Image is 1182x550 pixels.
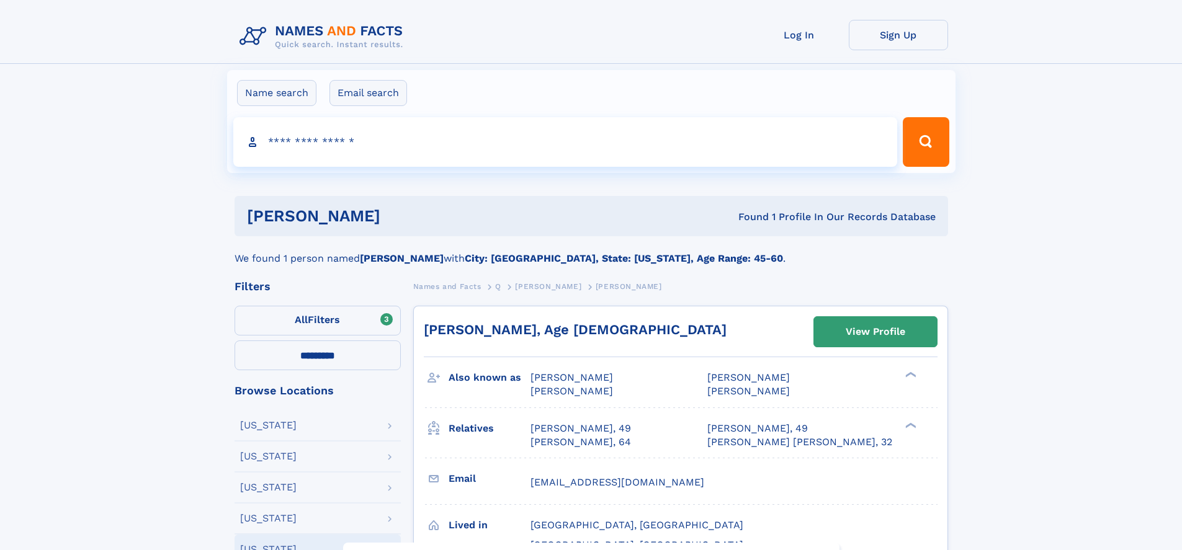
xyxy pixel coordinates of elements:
[902,421,917,429] div: ❯
[295,314,308,326] span: All
[707,385,790,397] span: [PERSON_NAME]
[849,20,948,50] a: Sign Up
[531,519,743,531] span: [GEOGRAPHIC_DATA], [GEOGRAPHIC_DATA]
[495,278,501,294] a: Q
[449,468,531,489] h3: Email
[465,252,783,264] b: City: [GEOGRAPHIC_DATA], State: [US_STATE], Age Range: 45-60
[329,80,407,106] label: Email search
[233,117,898,167] input: search input
[235,385,401,396] div: Browse Locations
[707,371,790,383] span: [PERSON_NAME]
[413,278,481,294] a: Names and Facts
[515,278,581,294] a: [PERSON_NAME]
[531,422,631,435] a: [PERSON_NAME], 49
[902,371,917,379] div: ❯
[531,371,613,383] span: [PERSON_NAME]
[707,435,892,449] a: [PERSON_NAME] [PERSON_NAME], 32
[235,236,948,266] div: We found 1 person named with .
[235,20,413,53] img: Logo Names and Facts
[424,322,727,337] a: [PERSON_NAME], Age [DEMOGRAPHIC_DATA]
[235,306,401,335] label: Filters
[235,281,401,292] div: Filters
[495,282,501,291] span: Q
[846,317,905,346] div: View Profile
[750,20,849,50] a: Log In
[247,208,560,224] h1: [PERSON_NAME]
[449,515,531,536] h3: Lived in
[449,367,531,388] h3: Also known as
[240,451,297,461] div: [US_STATE]
[531,476,704,488] span: [EMAIL_ADDRESS][DOMAIN_NAME]
[814,317,937,347] a: View Profile
[559,210,936,224] div: Found 1 Profile In Our Records Database
[515,282,581,291] span: [PERSON_NAME]
[707,422,808,435] a: [PERSON_NAME], 49
[531,435,631,449] a: [PERSON_NAME], 64
[240,420,297,430] div: [US_STATE]
[240,513,297,523] div: [US_STATE]
[903,117,949,167] button: Search Button
[240,482,297,492] div: [US_STATE]
[360,252,444,264] b: [PERSON_NAME]
[237,80,316,106] label: Name search
[449,418,531,439] h3: Relatives
[531,385,613,397] span: [PERSON_NAME]
[596,282,662,291] span: [PERSON_NAME]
